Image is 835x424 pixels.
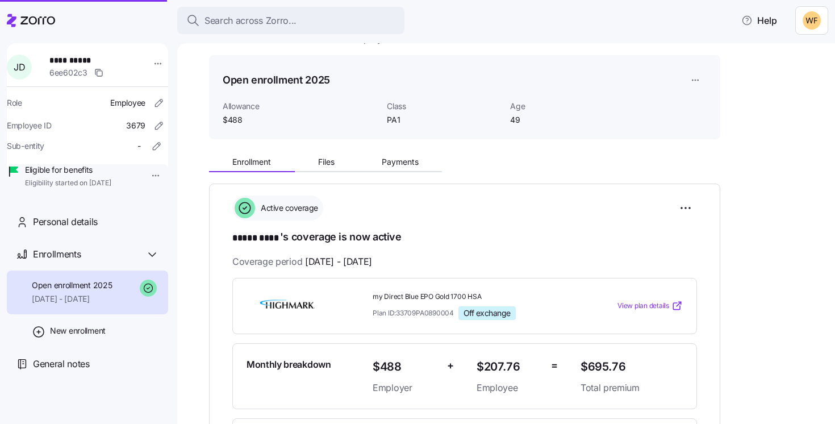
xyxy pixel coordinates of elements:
span: my Direct Blue EPO Gold 1700 HSA [373,292,571,302]
span: Age [510,101,624,112]
span: Plan ID: 33709PA0890004 [373,308,454,318]
span: General notes [33,357,90,371]
span: Personal details [33,215,98,229]
span: Enrollments [33,247,81,261]
span: Employee [477,381,542,395]
span: [DATE] - [DATE] [32,293,112,305]
span: Coverage period [232,255,372,269]
span: Active coverage [257,202,318,214]
span: + [447,358,454,374]
span: Enrollment [232,158,271,166]
h1: 's coverage is now active [232,230,697,246]
img: Highmark BlueCross BlueShield [247,293,328,319]
span: Employee ID [7,120,52,131]
span: Payments [382,158,419,166]
span: 49 [510,114,624,126]
span: $207.76 [477,358,542,376]
span: Employer [373,381,438,395]
span: Total premium [581,381,683,395]
span: Search across Zorro... [204,14,297,28]
span: Employee [110,97,145,109]
span: View plan details [617,301,669,311]
span: Files [318,158,335,166]
button: Search across Zorro... [177,7,404,34]
span: $695.76 [581,358,683,376]
span: Class [387,101,501,112]
span: - [137,140,141,152]
span: 3679 [126,120,145,131]
span: $488 [223,114,378,126]
img: 8adafdde462ffddea829e1adcd6b1844 [803,11,821,30]
span: PA1 [387,114,501,126]
span: Allowance [223,101,378,112]
a: View plan details [617,300,683,311]
span: Sub-entity [7,140,44,152]
span: = [551,358,558,374]
span: Help [741,14,777,27]
button: Help [732,9,786,32]
span: Open enrollment 2025 [32,280,112,291]
span: 6ee602c3 [49,67,87,78]
span: [DATE] - [DATE] [305,255,372,269]
span: New enrollment [50,325,106,336]
span: $488 [373,358,438,376]
h1: Open enrollment 2025 [223,73,330,87]
span: Eligibility started on [DATE] [25,178,111,188]
span: Monthly breakdown [247,358,331,372]
span: Off exchange [464,308,511,318]
span: Eligible for benefits [25,164,111,176]
span: J D [14,63,25,72]
span: Role [7,97,22,109]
